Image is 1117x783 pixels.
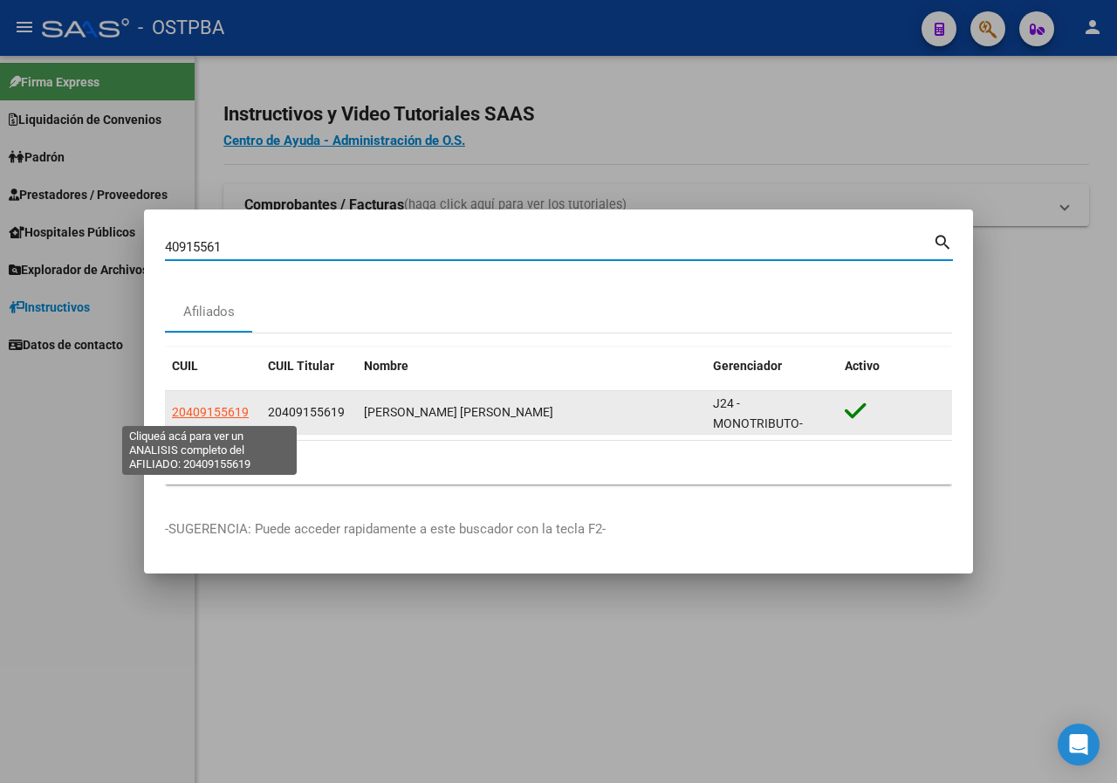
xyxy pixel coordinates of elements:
[183,302,235,322] div: Afiliados
[838,347,952,385] datatable-header-cell: Activo
[172,359,198,373] span: CUIL
[933,230,953,251] mat-icon: search
[1058,724,1100,766] div: Open Intercom Messenger
[706,347,838,385] datatable-header-cell: Gerenciador
[713,396,815,470] span: J24 - MONOTRIBUTO-IGUALDAD SALUD-PRENSA
[713,359,782,373] span: Gerenciador
[364,402,699,422] div: [PERSON_NAME] [PERSON_NAME]
[165,441,952,484] div: 1 total
[165,347,261,385] datatable-header-cell: CUIL
[268,359,334,373] span: CUIL Titular
[845,359,880,373] span: Activo
[172,405,249,419] span: 20409155619
[364,359,408,373] span: Nombre
[165,519,952,539] p: -SUGERENCIA: Puede acceder rapidamente a este buscador con la tecla F2-
[357,347,706,385] datatable-header-cell: Nombre
[268,405,345,419] span: 20409155619
[261,347,357,385] datatable-header-cell: CUIL Titular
